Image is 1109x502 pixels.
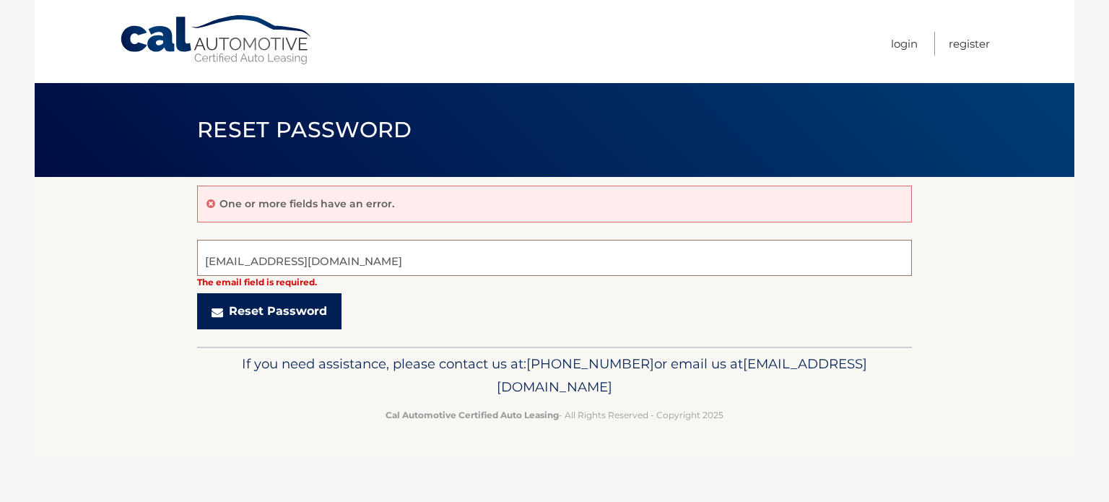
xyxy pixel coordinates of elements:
a: Cal Automotive [119,14,314,66]
strong: The email field is required. [197,277,317,287]
span: [EMAIL_ADDRESS][DOMAIN_NAME] [497,355,867,395]
a: Login [891,32,918,56]
span: Reset Password [197,116,412,143]
button: Reset Password [197,293,342,329]
p: If you need assistance, please contact us at: or email us at [206,352,903,399]
p: One or more fields have an error. [219,197,394,210]
input: E-Mail Address [197,240,912,276]
strong: Cal Automotive Certified Auto Leasing [386,410,559,420]
p: - All Rights Reserved - Copyright 2025 [206,407,903,423]
span: [PHONE_NUMBER] [526,355,654,372]
a: Register [949,32,990,56]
